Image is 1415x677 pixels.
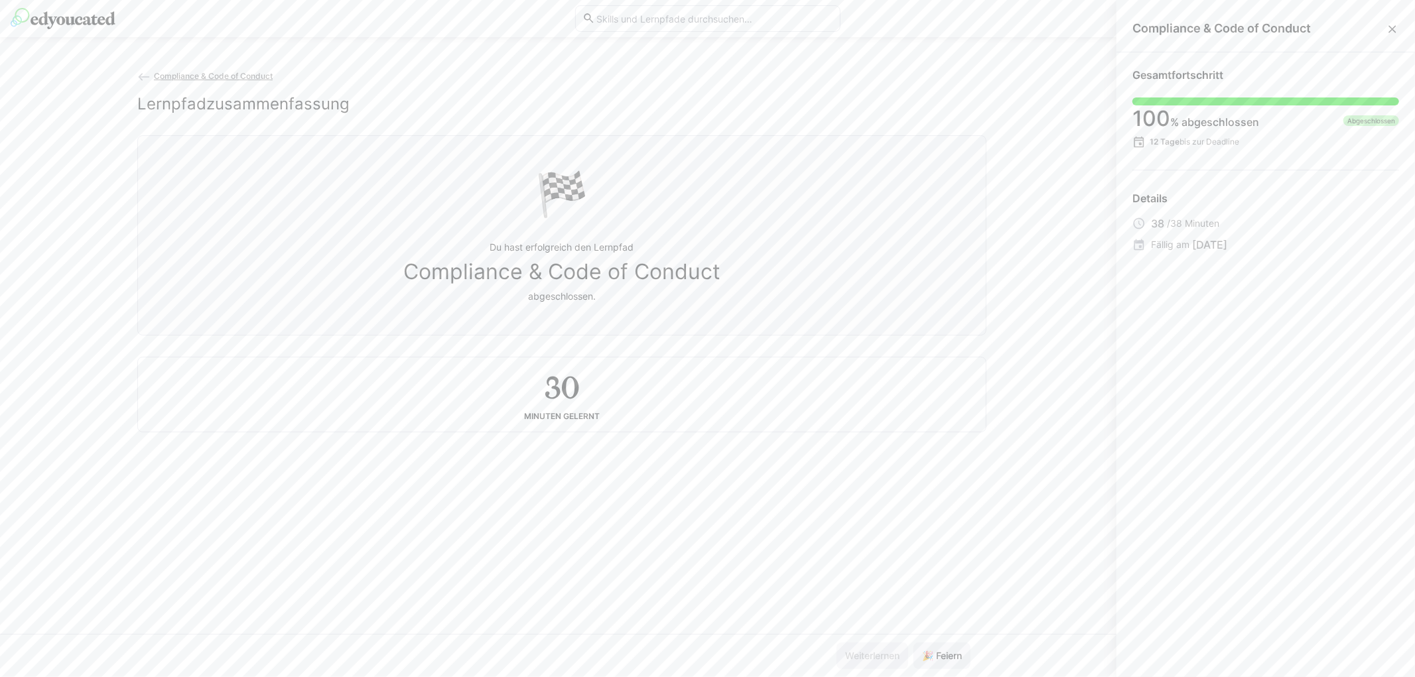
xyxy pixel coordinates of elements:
a: Compliance & Code of Conduct [137,71,273,81]
h2: 30 [545,368,579,406]
span: 🎉 Feiern [920,649,964,662]
span: Weiterlernen [843,649,902,662]
strong: 12 Tage [1150,137,1179,147]
div: Gesamtfortschritt [1132,68,1399,82]
div: 🏁 [535,168,588,219]
p: Du hast erfolgreich den Lernpfad abgeschlossen. [403,241,720,303]
button: 🎉 Feiern [913,643,971,669]
div: % abgeschlossen [1132,111,1259,130]
span: [DATE] [1192,237,1227,253]
span: 38 [1151,215,1164,231]
button: Weiterlernen [837,643,908,669]
span: /38 Minuten [1167,217,1219,230]
input: Skills und Lernpfade durchsuchen… [595,13,833,25]
span: Compliance & Code of Conduct [1132,21,1386,36]
span: Compliance & Code of Conduct [403,259,720,284]
h2: Lernpfadzusammenfassung [137,94,350,114]
div: Minuten gelernt [524,412,600,421]
span: Compliance & Code of Conduct [154,71,273,81]
span: 100 [1132,105,1170,131]
span: Fällig am [1151,238,1189,251]
div: Details [1132,192,1399,205]
div: Abgeschlossen [1343,115,1399,126]
p: bis zur Deadline [1150,137,1239,147]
